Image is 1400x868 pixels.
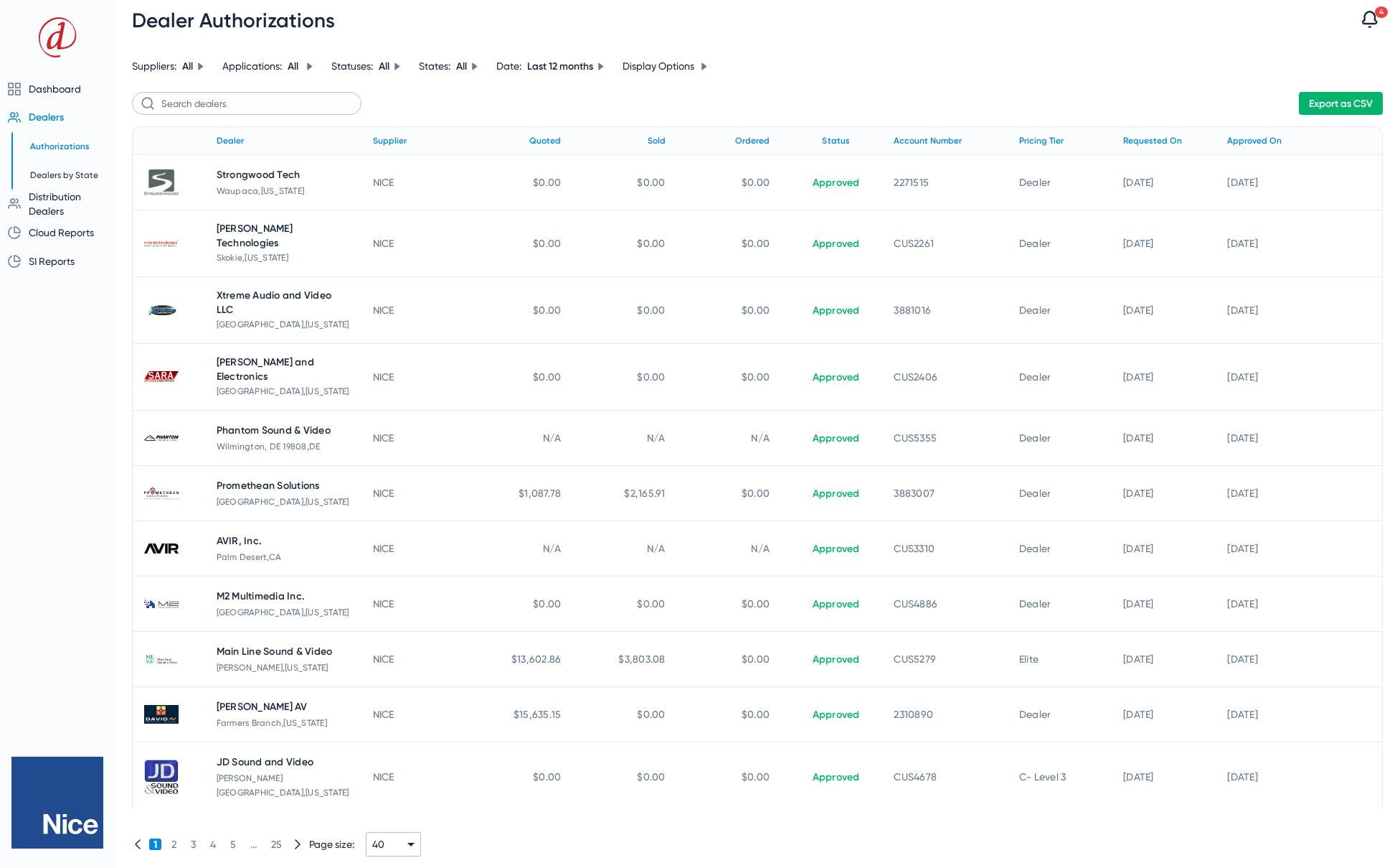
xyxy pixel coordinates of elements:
[477,597,561,611] span: $0.00
[477,770,561,784] span: $0.00
[1112,411,1216,466] td: [DATE]
[1008,411,1112,466] td: Dealer
[882,577,1007,632] td: CUS4886
[882,344,1007,411] td: CUS2406
[581,541,665,556] span: N/A
[217,289,344,317] span: Xtreme Audio and Video LLC
[373,771,394,783] span: NICE
[1123,133,1182,149] div: Requested On
[217,384,361,398] div: [GEOGRAPHIC_DATA] , [US_STATE]
[581,175,665,190] span: $0.00
[30,141,90,151] span: Authorizations
[581,370,665,384] span: $0.00
[813,304,860,317] a: Approved
[1008,277,1112,344] td: Dealer
[1008,687,1112,742] td: Dealer
[813,543,860,555] a: Approved
[144,435,179,441] img: ww7Uo1a12U-kn-G8CHsxlw.jpg
[1008,210,1112,277] td: Dealer
[1216,210,1320,277] td: [DATE]
[11,757,103,849] img: Nice_638029146015176805.png
[1019,133,1112,149] div: Pricing Tier
[1112,742,1216,812] td: [DATE]
[217,133,361,149] div: Dealer
[373,371,394,383] span: NICE
[581,770,665,784] span: $0.00
[1112,466,1216,521] td: [DATE]
[581,486,665,500] span: $2,165.91
[882,155,1007,210] td: 2271515
[581,133,673,149] div: Sold
[144,653,179,666] img: M-9O_uaC9kO56tPzcACtfg.png
[144,599,179,609] img: sZOD_RkKxkipGf4MTTvbrw.png
[222,60,282,72] span: Applications:
[132,92,361,115] input: Search dealers
[1008,155,1112,210] td: Dealer
[373,653,394,665] span: NICE
[217,771,361,800] div: [PERSON_NAME][GEOGRAPHIC_DATA] , [US_STATE]
[1216,521,1320,577] td: [DATE]
[1123,133,1216,149] div: Requested On
[882,632,1007,687] td: CUS5279
[373,304,394,316] span: NICE
[186,839,200,850] span: 3
[496,60,521,72] span: Date:
[894,133,962,149] div: Account Number
[1112,277,1216,344] td: [DATE]
[882,742,1007,812] td: CUS4678
[182,60,193,73] span: All
[1112,687,1216,742] td: [DATE]
[1216,632,1320,687] td: [DATE]
[217,222,344,251] span: [PERSON_NAME] Technologies
[1019,133,1064,149] div: Pricing Tier
[379,60,389,73] span: All
[217,439,361,454] div: Wilmington, DE 19808 , DE
[309,839,354,850] span: Page size:
[1299,92,1383,115] button: Export as CSV
[813,709,860,721] a: Approved
[372,839,385,850] span: 40
[29,111,64,123] span: Dealers
[144,705,179,724] img: COwEF1GVn0uFYimYWAZibw.jpg
[217,495,361,509] div: [GEOGRAPHIC_DATA] , [US_STATE]
[1112,521,1216,577] td: [DATE]
[267,839,286,850] span: 25
[813,487,860,500] a: Approved
[373,598,394,610] span: NICE
[686,486,770,500] span: $0.00
[529,133,561,149] div: Quoted
[686,431,770,445] span: N/A
[686,541,770,556] span: N/A
[217,661,361,675] div: [PERSON_NAME] , [US_STATE]
[686,707,770,722] span: $0.00
[144,760,179,793] img: EPuEpWz38EWx02QWGmntsw.jpg
[1216,277,1320,344] td: [DATE]
[813,653,860,666] a: Approved
[813,177,860,189] a: Approved
[29,191,81,217] span: Distribution Dealers
[581,707,665,722] span: $0.00
[1008,632,1112,687] td: Elite
[217,251,361,265] div: Skokie , [US_STATE]
[1008,742,1112,812] td: C- Level 3
[882,411,1007,466] td: CUS5355
[217,479,320,493] span: Promethean Solutions
[686,175,770,190] span: $0.00
[581,431,665,445] span: N/A
[29,83,81,95] span: Dashboard
[217,133,244,149] div: Dealer
[144,169,179,195] img: h_iUvI8A0ECcNuhZ9dwwMA.png
[882,277,1007,344] td: 3881016
[217,589,306,604] span: M2 Multimedia Inc.
[1112,155,1216,210] td: [DATE]
[686,236,770,251] span: $0.00
[1008,466,1112,521] td: Dealer
[1216,577,1320,632] td: [DATE]
[778,126,882,155] th: Status
[226,839,240,850] span: 5
[477,486,561,500] span: $1,087.78
[1216,344,1320,411] td: [DATE]
[1227,133,1282,149] div: Approved On
[144,240,179,247] img: XmB1htlFZU-2AjNaR4Jnog.png
[217,605,361,620] div: [GEOGRAPHIC_DATA] , [US_STATE]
